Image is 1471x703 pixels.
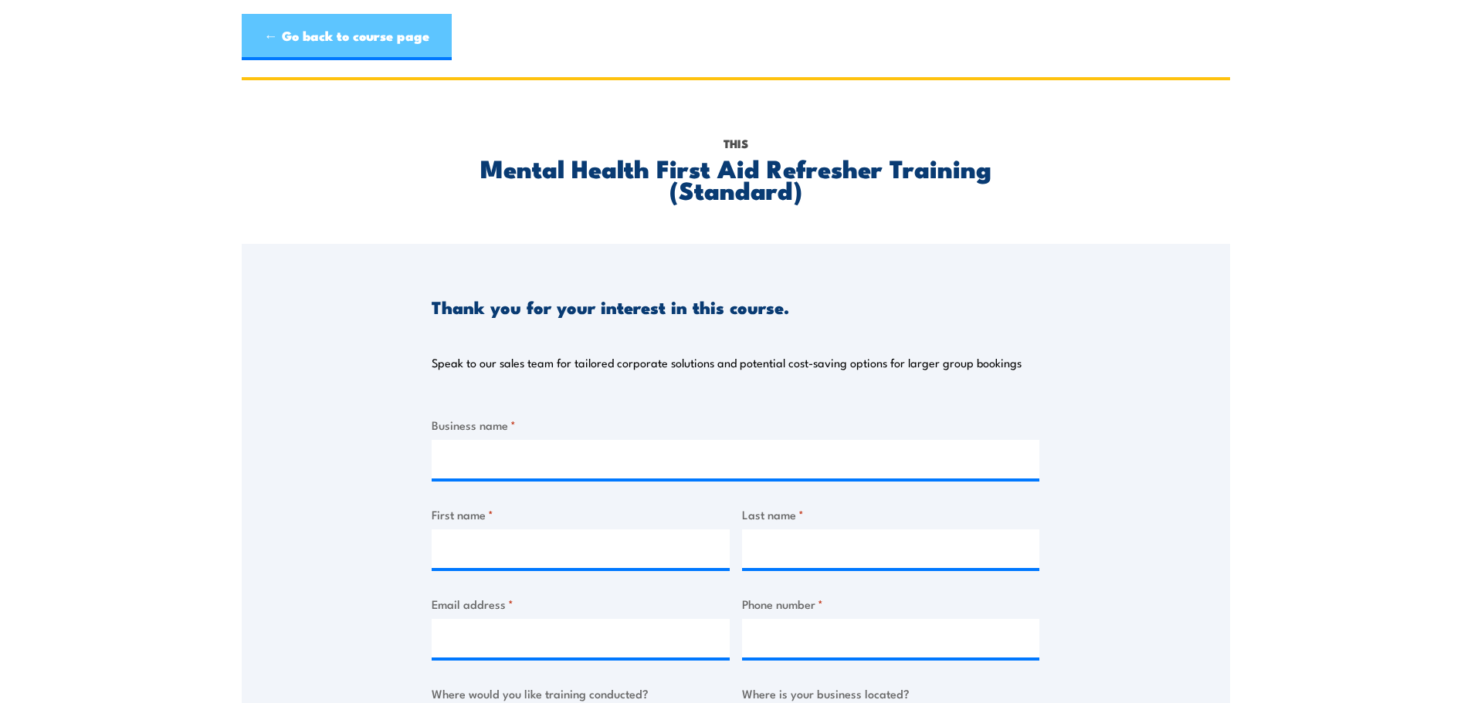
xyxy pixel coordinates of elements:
[742,684,1040,702] label: Where is your business located?
[742,505,1040,523] label: Last name
[242,14,452,60] a: ← Go back to course page
[432,416,1039,434] label: Business name
[432,298,789,316] h3: Thank you for your interest in this course.
[432,135,1039,152] p: This
[432,355,1022,370] p: Speak to our sales team for tailored corporate solutions and potential cost-saving options for la...
[432,505,730,523] label: First name
[432,684,730,702] label: Where would you like training conducted?
[742,595,1040,613] label: Phone number
[432,595,730,613] label: Email address
[432,157,1039,200] h2: Mental Health First Aid Refresher Training (Standard)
